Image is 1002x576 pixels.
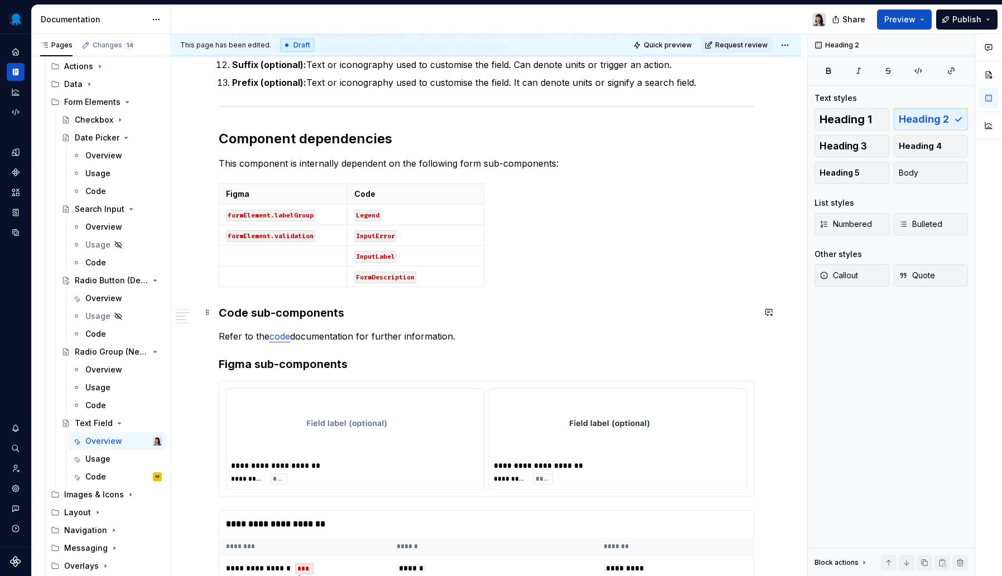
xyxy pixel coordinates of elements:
[46,486,166,504] div: Images & Icons
[46,75,166,93] div: Data
[156,471,159,482] div: M
[93,41,135,50] div: Changes
[936,9,998,30] button: Publish
[57,200,166,218] a: Search Input
[219,305,754,321] h3: Code sub-components
[68,361,166,379] a: Overview
[85,364,122,375] div: Overview
[57,343,166,361] a: Radio Group (New)
[153,437,162,446] img: Karolina Szczur
[219,157,754,170] p: This component is internally dependent on the following form sub-components:
[40,41,73,50] div: Pages
[68,147,166,164] a: Overview
[180,41,271,50] span: This page has been edited.
[899,270,935,281] span: Quote
[46,504,166,521] div: Layout
[7,183,25,201] a: Assets
[75,418,113,429] div: Text Field
[232,58,754,71] p: Text or iconography used to customise the field. Can denote units or trigger an action.
[75,275,148,286] div: Radio Button (Deprecated)
[7,43,25,61] div: Home
[815,135,889,157] button: Heading 3
[68,325,166,343] a: Code
[85,150,122,161] div: Overview
[820,219,872,230] span: Numbered
[815,162,889,184] button: Heading 5
[46,557,166,575] div: Overlays
[85,435,122,447] div: Overview
[68,289,166,307] a: Overview
[219,356,754,372] h3: Figma sub-components
[64,525,107,536] div: Navigation
[354,210,381,221] code: Legend
[894,264,969,287] button: Quote
[64,560,99,572] div: Overlays
[815,555,869,570] div: Block actions
[877,9,932,30] button: Preview
[815,93,857,104] div: Text styles
[46,57,166,75] div: Actions
[68,379,166,396] a: Usage
[226,188,340,200] p: Figma
[894,162,969,184] button: Body
[68,396,166,414] a: Code
[64,79,83,90] div: Data
[280,38,315,52] div: Draft
[899,219,942,230] span: Bulleted
[232,77,306,88] strong: Prefix (optional):
[85,257,106,268] div: Code
[85,400,106,411] div: Code
[812,13,826,26] img: Karolina Szczur
[7,459,25,477] a: Invite team
[7,439,25,457] button: Search ⌘K
[85,311,110,322] div: Usage
[842,14,865,25] span: Share
[884,14,916,25] span: Preview
[10,556,21,567] svg: Supernova Logo
[952,14,981,25] span: Publish
[715,41,768,50] span: Request review
[354,251,397,263] code: InputLabel
[85,293,122,304] div: Overview
[68,236,166,254] a: Usage
[7,224,25,241] a: Data sources
[815,197,854,209] div: List styles
[232,59,306,70] strong: Suffix (optional):
[7,83,25,101] a: Analytics
[75,114,113,125] div: Checkbox
[75,204,124,215] div: Search Input
[68,218,166,236] a: Overview
[85,239,110,250] div: Usage
[7,103,25,121] a: Code automation
[124,41,135,50] span: 14
[57,129,166,147] a: Date Picker
[226,210,315,221] code: formElement.labelGroup
[64,96,121,108] div: Form Elements
[7,500,25,517] button: Contact support
[219,130,754,148] h2: Component dependencies
[85,471,106,482] div: Code
[64,507,91,518] div: Layout
[701,37,773,53] button: Request review
[354,188,477,200] p: Code
[68,307,166,325] a: Usage
[85,221,122,233] div: Overview
[7,204,25,221] a: Storybook stories
[7,63,25,81] a: Documentation
[644,41,692,50] span: Quick preview
[85,328,106,340] div: Code
[354,272,416,283] code: FormDescription
[64,61,93,72] div: Actions
[85,453,110,464] div: Usage
[815,264,889,287] button: Callout
[7,419,25,437] button: Notifications
[226,230,315,242] code: formElement.validation
[820,270,858,281] span: Callout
